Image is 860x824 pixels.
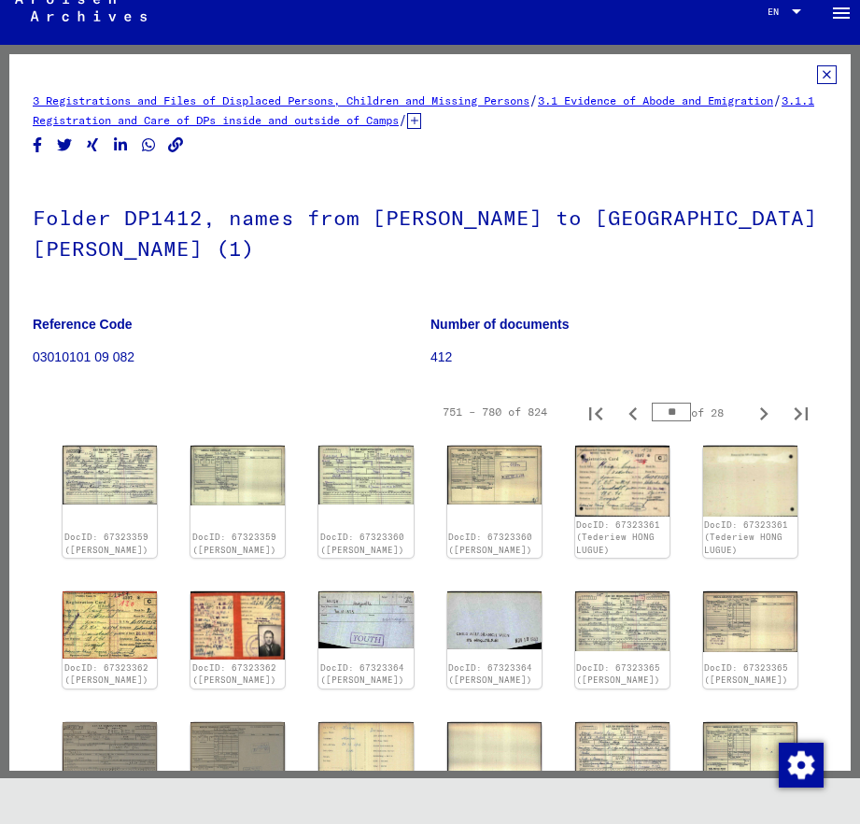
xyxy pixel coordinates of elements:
[63,722,157,782] img: 001.jpg
[33,93,529,107] a: 3 Registrations and Files of Displaced Persons, Children and Missing Persons
[33,175,827,288] h1: Folder DP1412, names from [PERSON_NAME] to [GEOGRAPHIC_DATA][PERSON_NAME] (1)
[447,446,542,504] img: 002.jpg
[575,722,670,782] img: 001.jpg
[63,591,157,659] img: 001.jpg
[447,722,542,785] img: 002.jpg
[318,722,413,785] img: 001.jpg
[399,111,407,128] span: /
[55,134,75,157] button: Share on Twitter
[33,317,133,332] b: Reference Code
[447,591,542,649] img: 002.jpg
[577,393,614,431] button: First page
[703,722,797,782] img: 002.jpg
[192,662,276,686] a: DocID: 67323362 ([PERSON_NAME])
[318,446,413,504] img: 001.jpg
[704,519,788,555] a: DocID: 67323361 (Tederiew HONG LUGUE)
[768,7,788,17] span: EN
[139,134,159,157] button: Share on WhatsApp
[83,134,103,157] button: Share on Xing
[443,404,547,420] div: 751 – 780 of 824
[576,662,660,686] a: DocID: 67323365 ([PERSON_NAME])
[320,662,404,686] a: DocID: 67323364 ([PERSON_NAME])
[63,446,157,504] img: 001.jpg
[782,393,820,431] button: Last page
[745,393,782,431] button: Next page
[575,446,670,517] img: 001.jpg
[28,134,48,157] button: Share on Facebook
[64,532,148,555] a: DocID: 67323359 ([PERSON_NAME])
[576,519,660,555] a: DocID: 67323361 (Tederiew HONG LUGUE)
[704,662,788,686] a: DocID: 67323365 ([PERSON_NAME])
[779,743,824,788] img: Change consent
[166,134,186,157] button: Copy link
[192,532,276,555] a: DocID: 67323359 ([PERSON_NAME])
[320,532,404,555] a: DocID: 67323360 ([PERSON_NAME])
[448,662,532,686] a: DocID: 67323364 ([PERSON_NAME])
[830,2,853,24] mat-icon: Side nav toggle icon
[111,134,131,157] button: Share on LinkedIn
[430,348,827,367] p: 412
[703,591,797,652] img: 002.jpg
[190,722,285,782] img: 002.jpg
[575,591,670,651] img: 001.jpg
[652,404,745,421] div: of 28
[538,93,773,107] a: 3.1 Evidence of Abode and Emigration
[430,317,570,332] b: Number of documents
[190,446,285,505] img: 002.jpg
[614,393,652,431] button: Previous page
[64,662,148,686] a: DocID: 67323362 ([PERSON_NAME])
[448,532,532,555] a: DocID: 67323360 ([PERSON_NAME])
[190,591,285,660] img: 002.jpg
[529,92,538,108] span: /
[703,446,797,517] img: 002.jpg
[778,742,823,787] div: Change consent
[33,348,430,367] p: 03010101 09 082
[318,591,413,648] img: 001.jpg
[773,92,782,108] span: /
